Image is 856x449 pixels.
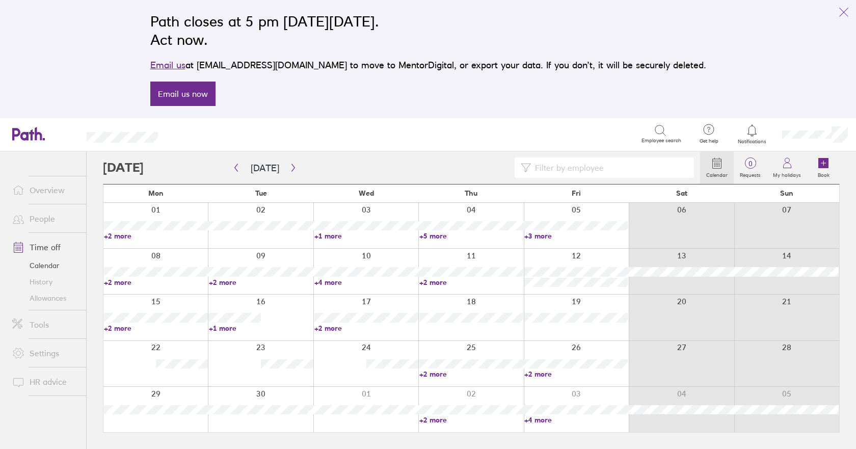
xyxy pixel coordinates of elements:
[314,231,418,241] a: +1 more
[4,314,86,335] a: Tools
[209,324,313,333] a: +1 more
[150,58,706,72] p: at [EMAIL_ADDRESS][DOMAIN_NAME] to move to MentorDigital, or export your data. If you don’t, it w...
[767,151,807,184] a: My holidays
[4,257,86,274] a: Calendar
[4,343,86,363] a: Settings
[4,290,86,306] a: Allowances
[419,415,523,425] a: +2 more
[524,369,628,379] a: +2 more
[419,231,523,241] a: +5 more
[314,278,418,287] a: +4 more
[676,189,687,197] span: Sat
[185,129,211,138] div: Search
[736,123,769,145] a: Notifications
[4,274,86,290] a: History
[243,160,287,176] button: [DATE]
[314,324,418,333] a: +2 more
[209,278,313,287] a: +2 more
[700,169,734,178] label: Calendar
[104,324,208,333] a: +2 more
[736,139,769,145] span: Notifications
[255,189,267,197] span: Tue
[767,169,807,178] label: My holidays
[734,160,767,168] span: 0
[104,231,208,241] a: +2 more
[641,138,681,144] span: Employee search
[419,278,523,287] a: +2 more
[812,169,836,178] label: Book
[807,151,840,184] a: Book
[780,189,793,197] span: Sun
[734,169,767,178] label: Requests
[4,180,86,200] a: Overview
[524,231,628,241] a: +3 more
[419,369,523,379] a: +2 more
[148,189,164,197] span: Mon
[524,415,628,425] a: +4 more
[150,60,185,70] a: Email us
[700,151,734,184] a: Calendar
[4,237,86,257] a: Time off
[572,189,581,197] span: Fri
[150,12,706,49] h2: Path closes at 5 pm [DATE][DATE]. Act now.
[4,208,86,229] a: People
[359,189,374,197] span: Wed
[104,278,208,287] a: +2 more
[150,82,216,106] a: Email us now
[4,372,86,392] a: HR advice
[692,138,726,144] span: Get help
[531,158,688,177] input: Filter by employee
[734,151,767,184] a: 0Requests
[465,189,477,197] span: Thu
